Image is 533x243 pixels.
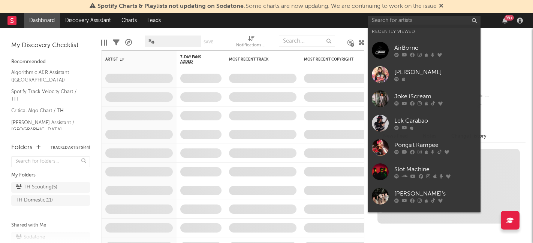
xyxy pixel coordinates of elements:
span: : Some charts are now updating. We are continuing to work on the issue [97,3,437,9]
div: 99 + [505,15,514,21]
div: Shared with Me [11,221,90,230]
a: Three Man Down [368,208,481,233]
div: Most Recent Copyright [304,57,360,62]
a: AirBorne [368,38,481,62]
a: Dashboard [24,13,60,28]
a: Algorithmic A&R Assistant ([GEOGRAPHIC_DATA]) [11,68,82,84]
input: Search... [279,36,335,47]
div: TH Domestic ( 11 ) [16,196,53,205]
a: Critical Algo Chart / TH [11,107,82,115]
button: Tracked Artists(44) [51,146,90,150]
div: [PERSON_NAME]'s [394,190,477,199]
span: Spotify Charts & Playlists not updating on Sodatone [97,3,244,9]
a: Leads [142,13,166,28]
div: Filters [113,32,120,53]
input: Search for folders... [11,156,90,167]
span: Dismiss [439,3,443,9]
a: Slot Machine [368,160,481,184]
div: Edit Columns [101,32,107,53]
a: Spotify Track Velocity Chart / TH [11,87,82,103]
div: Recently Viewed [372,27,477,36]
div: Folders [11,143,33,152]
div: A&R Pipeline [125,32,132,53]
a: Charts [116,13,142,28]
button: 99+ [502,18,508,24]
div: Notifications (Artist) [236,41,266,50]
div: Artist [105,57,162,62]
div: Lek Carabao [394,117,477,126]
div: -- [476,101,526,111]
a: TH Domestic(11) [11,195,90,206]
div: My Discovery Checklist [11,41,90,50]
div: My Folders [11,171,90,180]
a: [PERSON_NAME] [368,62,481,87]
div: Notifications (Artist) [236,32,266,53]
a: Joke iScream [368,87,481,111]
a: TH Scouting(5) [11,182,90,193]
span: 7-Day Fans Added [180,55,210,64]
div: AirBorne [394,44,477,53]
div: -- [476,92,526,101]
div: TH Scouting ( 5 ) [16,183,57,192]
a: [PERSON_NAME] Assistant / [GEOGRAPHIC_DATA] [11,119,82,134]
div: Most Recent Track [229,57,285,62]
div: Recommended [11,58,90,67]
div: Joke iScream [394,92,477,101]
div: Slot Machine [394,165,477,174]
button: Save [204,40,213,44]
div: Pongsit Kampee [394,141,477,150]
a: Lek Carabao [368,111,481,135]
a: Discovery Assistant [60,13,116,28]
a: [PERSON_NAME]'s [368,184,481,208]
input: Search for artists [368,16,481,25]
a: Pongsit Kampee [368,135,481,160]
div: [PERSON_NAME] [394,68,477,77]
